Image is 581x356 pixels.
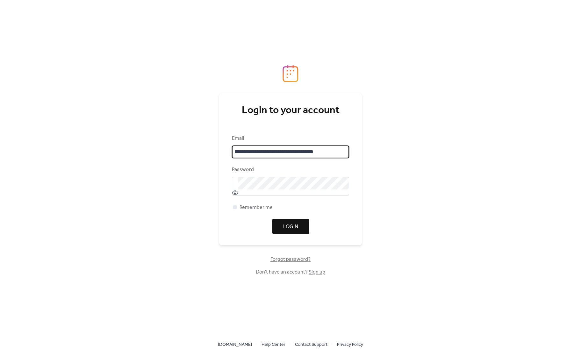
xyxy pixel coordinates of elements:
[295,340,327,348] a: Contact Support
[283,223,298,231] span: Login
[256,268,325,276] span: Don't have an account?
[283,65,298,82] img: logo
[270,256,311,263] span: Forgot password?
[337,341,363,349] span: Privacy Policy
[232,166,348,174] div: Password
[240,204,273,211] span: Remember me
[218,341,252,349] span: [DOMAIN_NAME]
[309,267,325,277] a: Sign up
[337,340,363,348] a: Privacy Policy
[262,340,285,348] a: Help Center
[218,340,252,348] a: [DOMAIN_NAME]
[270,258,311,261] a: Forgot password?
[295,341,327,349] span: Contact Support
[232,135,348,142] div: Email
[232,104,349,117] div: Login to your account
[262,341,285,349] span: Help Center
[272,219,309,234] button: Login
